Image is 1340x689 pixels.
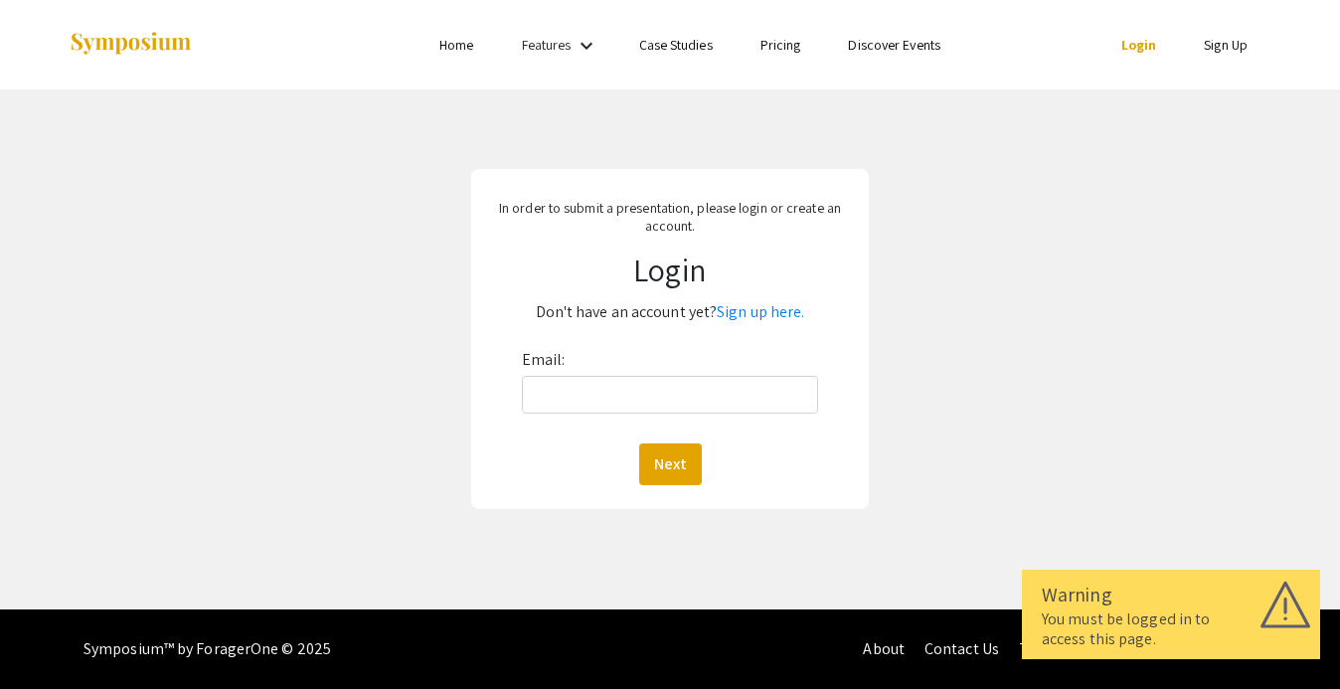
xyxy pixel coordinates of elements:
[1204,36,1248,54] a: Sign Up
[484,251,855,288] h1: Login
[484,296,855,328] p: Don't have an account yet?
[1042,609,1300,649] div: You must be logged in to access this page.
[1042,580,1300,609] div: Warning
[575,34,598,58] mat-icon: Expand Features list
[863,638,905,659] a: About
[717,301,804,322] a: Sign up here.
[848,36,940,54] a: Discover Events
[522,344,566,376] label: Email:
[439,36,473,54] a: Home
[1121,36,1157,54] a: Login
[484,199,855,235] p: In order to submit a presentation, please login or create an account.
[924,638,999,659] a: Contact Us
[522,36,572,54] a: Features
[639,36,713,54] a: Case Studies
[84,609,331,689] div: Symposium™ by ForagerOne © 2025
[1019,638,1132,659] a: Terms of Service
[69,31,193,58] img: Symposium by ForagerOne
[639,443,702,485] button: Next
[760,36,801,54] a: Pricing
